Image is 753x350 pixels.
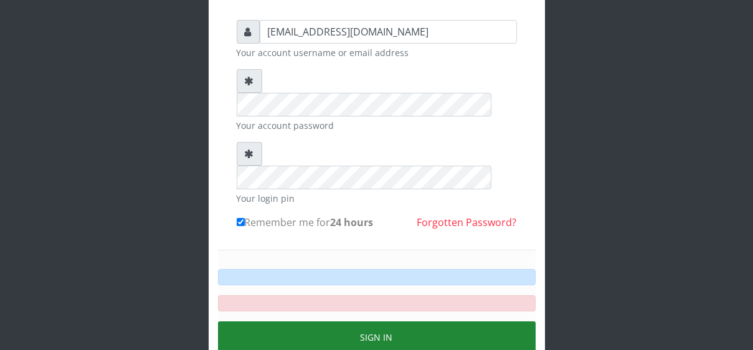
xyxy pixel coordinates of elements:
label: Remember me for [237,215,374,230]
input: Remember me for24 hours [237,218,245,226]
a: Forgotten Password? [417,215,517,229]
b: 24 hours [331,215,374,229]
small: Your account password [237,119,517,132]
small: Your account username or email address [237,46,517,59]
small: Your login pin [237,192,517,205]
input: Username or email address [260,20,517,44]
